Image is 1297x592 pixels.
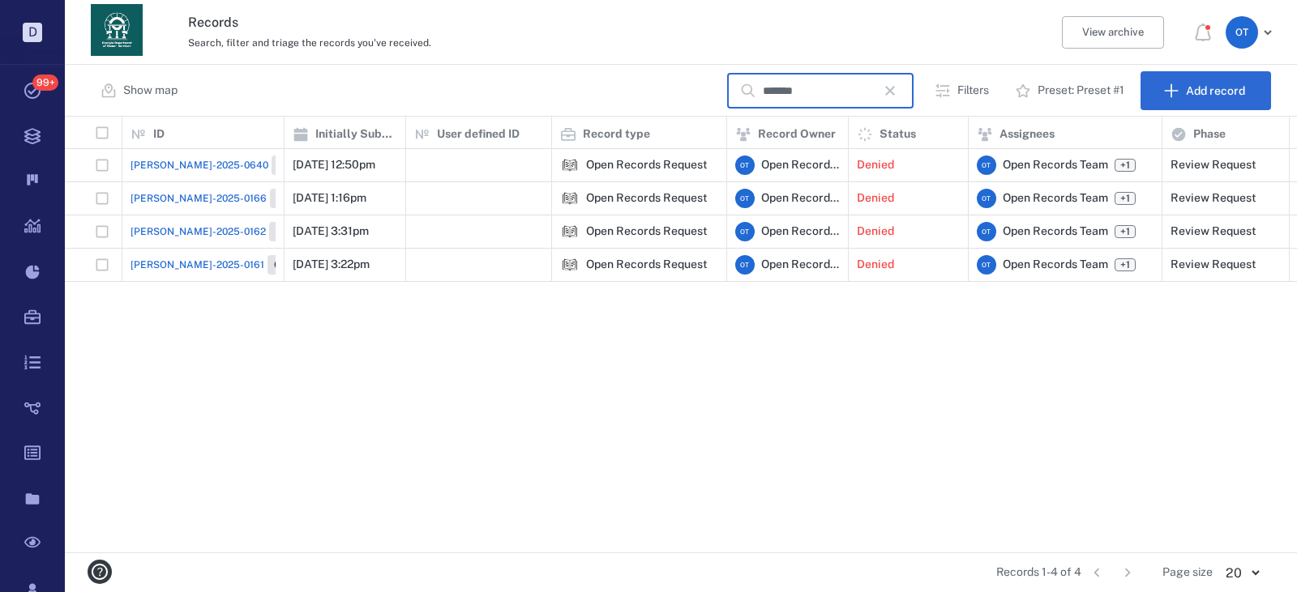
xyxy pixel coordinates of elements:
div: O T [735,155,755,175]
button: View archive [1062,16,1164,49]
span: Closed [273,192,311,206]
span: +1 [1117,258,1133,272]
span: +1 [1117,192,1133,206]
div: Open Records Request [586,225,708,237]
button: OT [1226,16,1278,49]
span: Records 1-4 of 4 [996,564,1081,581]
p: Preset: Preset #1 [1038,83,1124,99]
a: [PERSON_NAME]-2025-0162Closed [131,222,314,241]
span: Search, filter and triage the records you've received. [188,37,431,49]
p: Filters [957,83,989,99]
p: Record type [583,126,650,143]
a: Go home [91,4,143,62]
span: +1 [1117,159,1133,172]
span: +1 [1115,159,1136,172]
p: Denied [857,190,894,207]
p: Show map [123,83,178,99]
img: icon Open Records Request [560,222,580,241]
span: Help [36,11,70,26]
div: Review Request [1171,225,1256,237]
button: Add record [1141,71,1271,110]
span: Open Records Team [1003,257,1108,273]
div: Open Records Request [560,255,580,275]
span: Open Records Team [761,190,840,207]
span: Closed [271,258,309,272]
span: Page size [1162,564,1213,581]
p: Record Owner [758,126,836,143]
img: Georgia Department of Human Services logo [91,4,143,56]
p: [DATE] 3:31pm [293,224,369,240]
span: [PERSON_NAME]-2025-0161 [131,258,264,272]
div: Open Records Request [586,192,708,204]
span: [PERSON_NAME]-2025-0166 [131,191,267,206]
div: O T [735,222,755,241]
img: icon Open Records Request [560,255,580,275]
span: +1 [1117,225,1133,239]
span: +1 [1115,225,1136,238]
p: [DATE] 1:16pm [293,190,366,207]
p: Assignees [1000,126,1055,143]
div: O T [735,189,755,208]
p: D [23,23,42,42]
span: Open Records Team [761,157,840,173]
div: Open Records Request [560,222,580,241]
img: icon Open Records Request [560,155,580,175]
span: Open Records Team [1003,190,1108,207]
div: O T [977,189,996,208]
div: Open Records Request [560,155,580,175]
div: O T [977,222,996,241]
span: +1 [1115,258,1136,271]
button: help [81,553,118,590]
button: Preset: Preset #1 [1005,71,1137,110]
span: 99+ [32,75,58,91]
span: [PERSON_NAME]-2025-0640 [131,158,268,172]
nav: pagination navigation [1081,560,1143,586]
span: Open Records Team [761,257,840,273]
div: O T [1226,16,1258,49]
div: Review Request [1171,159,1256,171]
span: Open Records Team [1003,157,1108,173]
span: Open Records Team [761,224,840,240]
p: Denied [857,157,894,173]
p: User defined ID [437,126,520,143]
div: O T [977,155,996,175]
span: Closed [275,159,313,172]
div: O T [735,255,755,275]
span: Open Records Team [1003,224,1108,240]
div: O T [977,255,996,275]
div: Open Records Request [586,258,708,270]
img: icon Open Records Request [560,189,580,208]
p: Denied [857,224,894,240]
p: Initially Submitted Date [315,126,397,143]
a: [PERSON_NAME]-2025-0166Closed [131,189,315,208]
div: Open Records Request [586,159,708,171]
div: Open Records Request [560,189,580,208]
p: [DATE] 12:50pm [293,157,375,173]
div: 20 [1213,564,1271,582]
span: [PERSON_NAME]-2025-0162 [131,224,266,239]
span: Closed [272,225,310,239]
p: Denied [857,257,894,273]
p: [DATE] 3:22pm [293,257,370,273]
span: +1 [1115,192,1136,205]
p: Phase [1193,126,1226,143]
h3: Records [188,13,864,32]
div: Review Request [1171,258,1256,270]
button: Show map [91,71,190,110]
p: ID [153,126,165,143]
div: Review Request [1171,192,1256,204]
button: Filters [925,71,1002,110]
a: [PERSON_NAME]-2025-0161Closed [131,255,312,275]
a: [PERSON_NAME]-2025-0640Closed [131,155,316,175]
p: Status [880,126,916,143]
